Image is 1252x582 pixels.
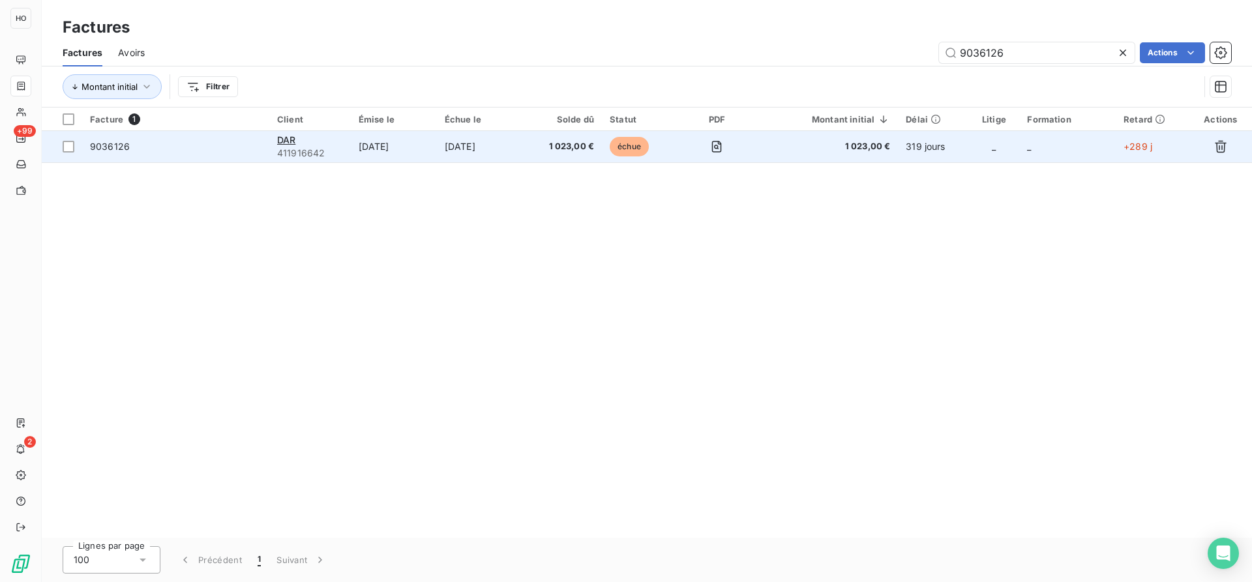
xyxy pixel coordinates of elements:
span: +289 j [1124,141,1152,152]
a: +99 [10,128,31,149]
span: 2 [24,436,36,448]
div: PDF [684,114,750,124]
div: Montant initial [766,114,891,124]
div: Actions [1197,114,1244,124]
span: 1 [258,553,261,566]
div: Délai [906,114,961,124]
button: Actions [1140,42,1205,63]
img: Logo LeanPay [10,553,31,574]
button: 1 [250,546,269,574]
button: Montant initial [63,74,162,99]
span: 1 [128,113,140,125]
div: Litige [976,114,1011,124]
span: 100 [74,553,89,566]
span: 9036126 [90,141,130,152]
span: 411916642 [277,147,343,160]
div: Client [277,114,343,124]
div: Open Intercom Messenger [1208,538,1239,569]
button: Précédent [171,546,250,574]
div: Statut [610,114,668,124]
td: [DATE] [351,131,437,162]
input: Rechercher [939,42,1135,63]
span: DAR [277,134,295,145]
div: Échue le [445,114,516,124]
div: HO [10,8,31,29]
span: 1 023,00 € [531,140,594,153]
div: Émise le [359,114,429,124]
span: 1 023,00 € [766,140,891,153]
td: [DATE] [437,131,524,162]
div: Retard [1124,114,1182,124]
span: _ [992,141,996,152]
span: Avoirs [118,46,145,59]
h3: Factures [63,16,130,39]
span: _ [1027,141,1031,152]
span: +99 [14,125,36,137]
td: 319 jours [898,131,968,162]
span: Montant initial [82,81,138,92]
div: Formation [1027,114,1108,124]
span: Facture [90,114,123,124]
button: Suivant [269,546,335,574]
span: échue [610,137,649,156]
span: Factures [63,46,102,59]
div: Solde dû [531,114,594,124]
button: Filtrer [178,76,238,97]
